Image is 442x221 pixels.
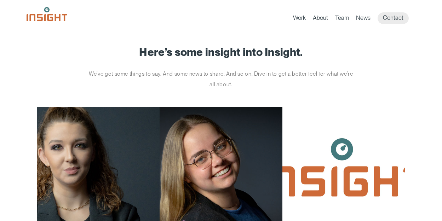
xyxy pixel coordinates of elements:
[88,69,354,89] p: We’ve got some things to say. And some news to share. And so on. Dive in to get a better feel for...
[356,14,371,24] a: News
[378,12,409,24] a: Contact
[293,12,416,24] nav: primary navigation menu
[335,14,349,24] a: Team
[293,14,306,24] a: Work
[313,14,328,24] a: About
[27,7,67,21] img: Insight Marketing Design
[37,46,405,58] h1: Here’s some insight into Insight.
